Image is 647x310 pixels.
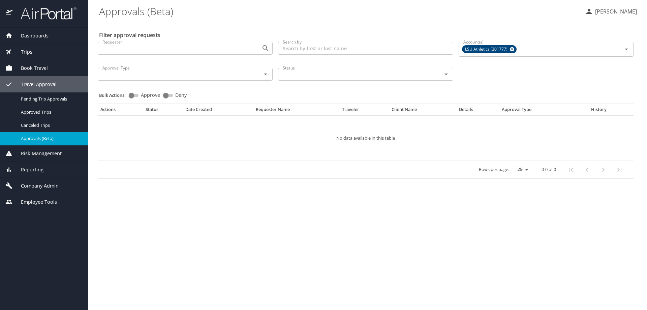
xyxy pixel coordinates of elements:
h2: Filter approval requests [99,30,160,40]
select: rows per page [512,165,531,175]
span: LSU Athletics (301777) [462,46,512,53]
button: Open [622,45,631,54]
th: Date Created [183,107,253,115]
span: Reporting [12,166,43,173]
span: Dashboards [12,32,49,39]
button: Open [261,44,270,53]
th: Approval Type [499,107,576,115]
button: [PERSON_NAME] [582,5,640,18]
h1: Approvals (Beta) [99,1,580,22]
span: Pending Trip Approvals [21,96,80,102]
span: Employee Tools [12,198,57,206]
span: Trips [12,48,32,56]
p: [PERSON_NAME] [593,7,637,16]
th: Status [143,107,183,115]
span: Approvals (Beta) [21,135,80,142]
p: 0-0 of 0 [542,167,556,172]
th: Client Name [389,107,456,115]
span: Approved Trips [21,109,80,115]
input: Search by first or last name [278,42,453,55]
th: Actions [98,107,143,115]
img: icon-airportal.png [6,7,13,20]
th: History [576,107,622,115]
span: Company Admin [12,182,59,190]
p: No data available in this table [118,136,613,140]
span: Approve [141,93,160,97]
p: Bulk Actions: [99,92,131,98]
table: Approval table [98,107,634,179]
img: airportal-logo.png [13,7,76,20]
button: Open [441,69,451,79]
span: Book Travel [12,64,48,72]
span: Travel Approval [12,81,57,88]
th: Requester Name [253,107,340,115]
span: Canceled Trips [21,122,80,129]
span: Risk Management [12,150,62,157]
div: LSU Athletics (301777) [462,45,517,53]
p: Rows per page: [479,167,509,172]
th: Details [456,107,499,115]
span: Deny [175,93,187,97]
th: Traveler [339,107,389,115]
button: Open [261,69,270,79]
